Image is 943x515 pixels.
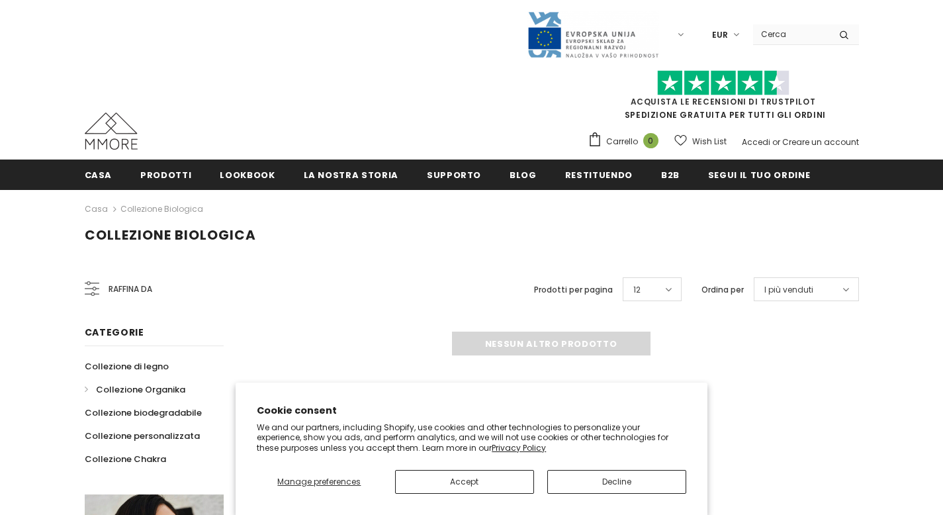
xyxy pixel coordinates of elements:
[633,283,641,297] span: 12
[534,283,613,297] label: Prodotti per pagina
[140,160,191,189] a: Prodotti
[85,113,138,150] img: Casi MMORE
[510,169,537,181] span: Blog
[277,476,361,487] span: Manage preferences
[85,447,166,471] a: Collezione Chakra
[764,283,813,297] span: I più venduti
[657,70,789,96] img: Fidati di Pilot Stars
[772,136,780,148] span: or
[85,355,169,378] a: Collezione di legno
[565,169,633,181] span: Restituendo
[85,160,112,189] a: Casa
[742,136,770,148] a: Accedi
[692,135,727,148] span: Wish List
[674,130,727,153] a: Wish List
[120,203,203,214] a: Collezione biologica
[85,226,256,244] span: Collezione biologica
[510,160,537,189] a: Blog
[85,424,200,447] a: Collezione personalizzata
[109,282,152,297] span: Raffina da
[708,169,810,181] span: Segui il tuo ordine
[631,96,816,107] a: Acquista le recensioni di TrustPilot
[708,160,810,189] a: Segui il tuo ordine
[661,169,680,181] span: B2B
[427,169,481,181] span: supporto
[588,132,665,152] a: Carrello 0
[395,470,534,494] button: Accept
[643,133,658,148] span: 0
[85,201,108,217] a: Casa
[492,442,546,453] a: Privacy Policy
[257,422,686,453] p: We and our partners, including Shopify, use cookies and other technologies to personalize your ex...
[527,28,659,40] a: Javni Razpis
[588,76,859,120] span: SPEDIZIONE GRATUITA PER TUTTI GLI ORDINI
[96,383,185,396] span: Collezione Organika
[257,470,381,494] button: Manage preferences
[85,326,144,339] span: Categorie
[220,169,275,181] span: Lookbook
[85,430,200,442] span: Collezione personalizzata
[85,360,169,373] span: Collezione di legno
[701,283,744,297] label: Ordina per
[220,160,275,189] a: Lookbook
[661,160,680,189] a: B2B
[565,160,633,189] a: Restituendo
[527,11,659,59] img: Javni Razpis
[85,406,202,419] span: Collezione biodegradabile
[304,160,398,189] a: La nostra storia
[85,401,202,424] a: Collezione biodegradabile
[304,169,398,181] span: La nostra storia
[782,136,859,148] a: Creare un account
[85,169,112,181] span: Casa
[85,453,166,465] span: Collezione Chakra
[257,404,686,418] h2: Cookie consent
[140,169,191,181] span: Prodotti
[427,160,481,189] a: supporto
[606,135,638,148] span: Carrello
[712,28,728,42] span: EUR
[85,378,185,401] a: Collezione Organika
[753,24,829,44] input: Search Site
[547,470,686,494] button: Decline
